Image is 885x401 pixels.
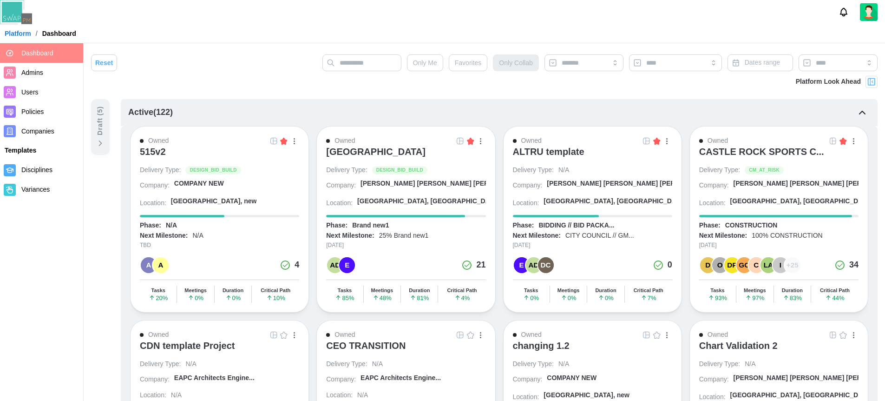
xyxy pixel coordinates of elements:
[699,340,859,360] a: Chart Validation 2
[699,375,729,384] div: Company:
[449,54,488,71] button: Favorites
[352,221,389,230] div: Brand new1
[295,259,299,272] div: 4
[839,137,847,145] img: Filled Star
[140,181,170,190] div: Company:
[547,374,672,386] a: COMPANY NEW
[836,4,852,20] button: Notifications
[174,374,299,386] a: EAPC Architects Engine...
[782,287,803,294] div: Duration
[760,257,776,273] div: LA
[153,257,169,273] div: A
[839,331,847,339] img: Empty Star
[736,257,752,273] div: GC
[361,374,441,383] div: EAPC Architects Engine...
[745,360,755,369] div: N/A
[326,391,353,400] div: Location:
[642,136,652,146] a: Open Project Grid
[326,166,367,175] div: Delivery Type:
[544,391,629,400] div: [GEOGRAPHIC_DATA], new
[513,166,554,175] div: Delivery Type:
[565,231,634,241] div: CITY COUNCIL // GM...
[188,294,203,301] span: 0 %
[376,167,423,174] span: DESIGN_BID_BUILD
[372,360,383,369] div: N/A
[335,294,354,301] span: 85 %
[171,197,257,206] div: [GEOGRAPHIC_DATA], new
[455,136,465,146] a: Open Project Grid
[149,294,168,301] span: 20 %
[455,330,465,340] a: Open Project Grid
[5,30,31,37] a: Platform
[279,330,289,340] button: Empty Star
[513,231,561,241] div: Next Milestone:
[514,257,530,273] div: E
[860,3,878,21] a: Zulqarnain Khalil
[595,287,616,294] div: Duration
[465,136,476,146] button: Filled Star
[21,88,39,96] span: Users
[280,331,288,339] img: Empty Star
[407,54,443,71] button: Only Me
[339,257,355,273] div: E
[326,181,356,190] div: Company:
[21,108,44,115] span: Policies
[361,179,539,188] div: [PERSON_NAME] [PERSON_NAME] [PERSON_NAME] A...
[598,294,614,301] span: 0 %
[174,374,255,383] div: EAPC Architects Engine...
[745,59,780,66] span: Dates range
[270,331,277,339] img: Grid Icon
[185,360,196,369] div: N/A
[712,257,728,273] div: O
[749,167,780,174] span: CM_AT_RISK
[699,340,778,351] div: Chart Validation 2
[457,331,464,339] img: Grid Icon
[642,330,652,340] a: Open Project Grid
[21,49,53,57] span: Dashboard
[558,360,569,369] div: N/A
[699,199,726,208] div: Location:
[148,136,169,146] div: Owned
[752,231,822,241] div: 100% CONSTRUCTION
[513,181,543,190] div: Company:
[334,330,355,340] div: Owned
[708,136,728,146] div: Owned
[538,221,614,230] div: BIDDING // BID PACKA...
[783,294,802,301] span: 83 %
[513,360,554,369] div: Delivery Type:
[547,374,597,383] div: COMPANY NEW
[141,257,157,273] div: A
[21,127,54,135] span: Companies
[373,294,392,301] span: 48 %
[280,137,288,145] img: Filled Star
[744,287,766,294] div: Meetings
[829,331,837,339] img: Grid Icon
[653,331,661,339] img: Empty Star
[140,241,299,250] div: TBD
[467,331,474,339] img: Empty Star
[269,136,279,146] a: Open Project Grid
[140,340,299,360] a: CDN template Project
[95,106,105,135] div: Draft ( 5 )
[140,146,299,166] a: 515v2
[849,259,859,272] div: 34
[454,294,470,301] span: 4 %
[140,146,166,157] div: 515v2
[643,331,650,339] img: Grid Icon
[526,257,542,273] div: AD
[653,137,661,145] img: Filled Star
[513,340,672,360] a: changing 1.2
[361,374,485,386] a: EAPC Architects Engine...
[828,136,838,146] a: Open Project Grid
[476,259,485,272] div: 21
[21,69,43,76] span: Admins
[128,106,173,119] div: Active ( 122 )
[36,30,38,37] div: /
[730,197,873,206] div: [GEOGRAPHIC_DATA], [GEOGRAPHIC_DATA]
[700,257,716,273] div: D
[166,221,177,230] div: N/A
[95,55,113,71] span: Reset
[151,287,165,294] div: Tasks
[326,241,485,250] div: [DATE]
[652,136,662,146] button: Filled Star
